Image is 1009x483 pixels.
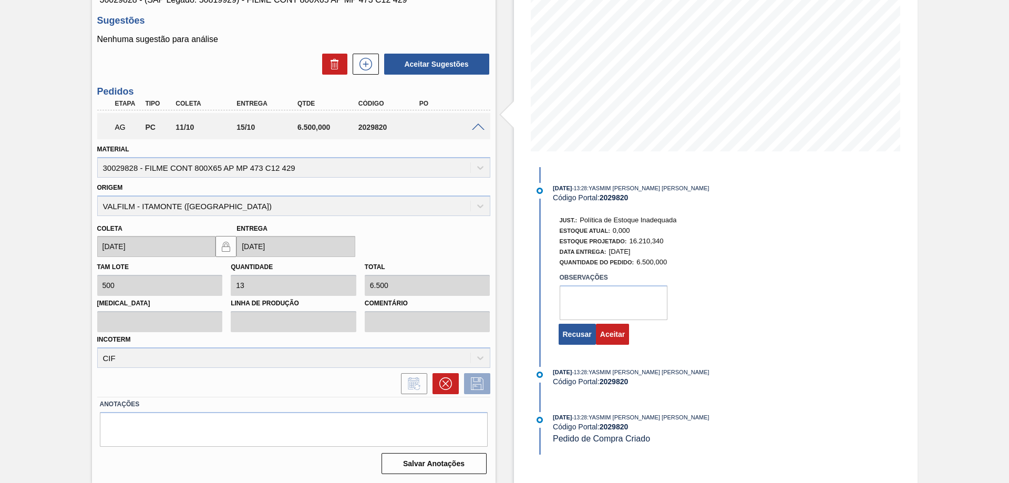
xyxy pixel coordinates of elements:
button: locked [215,236,236,257]
button: Recusar [559,324,596,345]
span: [DATE] [553,185,572,191]
span: Pedido de Compra Criado [553,434,650,443]
span: [DATE] [609,248,631,255]
div: PO [417,100,485,107]
h3: Sugestões [97,15,490,26]
strong: 2029820 [600,193,629,202]
label: Origem [97,184,123,191]
label: Tam lote [97,263,129,271]
strong: 2029820 [600,423,629,431]
label: Coleta [97,225,122,232]
span: Política de Estoque Inadequada [580,216,676,224]
div: Aceitar Sugestões [379,53,490,76]
label: Comentário [365,296,490,311]
span: - 13:28 [572,415,587,420]
div: Código Portal: [553,377,802,386]
div: Cancelar pedido [427,373,459,394]
span: 16.210,340 [629,237,663,245]
div: Pedido de Compra [142,123,174,131]
span: - 13:28 [572,369,587,375]
div: Excluir Sugestões [317,54,347,75]
span: Just.: [560,217,578,223]
div: Código Portal: [553,423,802,431]
input: dd/mm/yyyy [236,236,355,257]
span: [DATE] [553,414,572,420]
div: Coleta [173,100,241,107]
span: Data Entrega: [560,249,606,255]
button: Salvar Anotações [382,453,487,474]
div: 6.500,000 [295,123,363,131]
label: Quantidade [231,263,273,271]
span: Estoque Projetado: [560,238,627,244]
span: : YASMIM [PERSON_NAME] [PERSON_NAME] [587,185,709,191]
span: - 13:28 [572,186,587,191]
span: 0,000 [613,227,630,234]
img: atual [537,188,543,194]
div: Código [356,100,424,107]
div: Tipo [142,100,174,107]
img: atual [537,417,543,423]
label: Anotações [100,397,488,412]
p: AG [115,123,141,131]
button: Aceitar Sugestões [384,54,489,75]
div: Código Portal: [553,193,802,202]
span: : YASMIM [PERSON_NAME] [PERSON_NAME] [587,414,709,420]
span: Estoque Atual: [560,228,610,234]
label: Observações [560,270,667,285]
div: 2029820 [356,123,424,131]
div: Informar alteração no pedido [396,373,427,394]
label: Material [97,146,129,153]
strong: 2029820 [600,377,629,386]
div: 11/10/2025 [173,123,241,131]
label: Total [365,263,385,271]
div: Salvar Pedido [459,373,490,394]
label: Incoterm [97,336,131,343]
span: Quantidade do Pedido: [560,259,634,265]
label: Entrega [236,225,267,232]
div: Entrega [234,100,302,107]
button: Aceitar [596,324,629,345]
img: locked [220,240,232,253]
div: Qtde [295,100,363,107]
label: [MEDICAL_DATA] [97,296,223,311]
span: : YASMIM [PERSON_NAME] [PERSON_NAME] [587,369,709,375]
label: Linha de Produção [231,296,356,311]
div: Aguardando Aprovação do Gestor [112,116,144,139]
div: Nova sugestão [347,54,379,75]
input: dd/mm/yyyy [97,236,216,257]
div: Etapa [112,100,144,107]
div: 15/10/2025 [234,123,302,131]
h3: Pedidos [97,86,490,97]
img: atual [537,372,543,378]
span: 6.500,000 [636,258,667,266]
span: [DATE] [553,369,572,375]
p: Nenhuma sugestão para análise [97,35,490,44]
